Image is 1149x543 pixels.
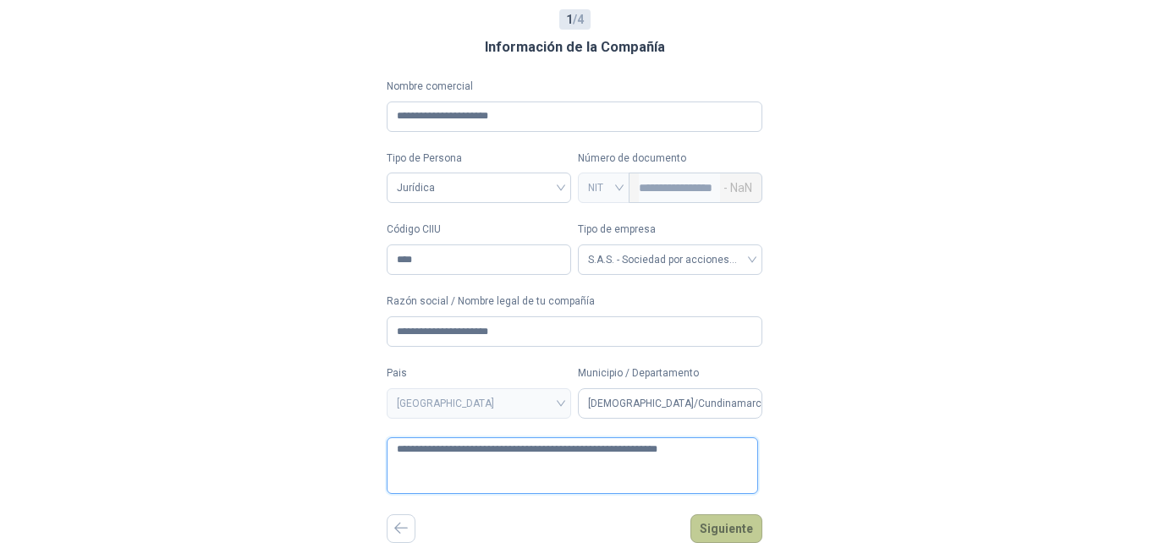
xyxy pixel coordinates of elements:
[723,173,752,202] span: - NaN
[588,247,752,272] span: S.A.S. - Sociedad por acciones simplificada
[397,175,561,200] span: Jurídica
[588,175,619,200] span: NIT
[578,222,762,238] label: Tipo de empresa
[387,151,571,167] label: Tipo de Persona
[397,391,561,416] span: COLOMBIA
[578,151,762,167] p: Número de documento
[566,10,584,29] span: / 4
[387,79,762,95] label: Nombre comercial
[690,514,762,543] button: Siguiente
[387,222,571,238] label: Código CIIU
[387,293,762,310] label: Razón social / Nombre legal de tu compañía
[566,13,573,26] b: 1
[578,365,762,381] label: Municipio / Departamento
[387,365,571,381] label: Pais
[485,36,665,58] h3: Información de la Compañía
